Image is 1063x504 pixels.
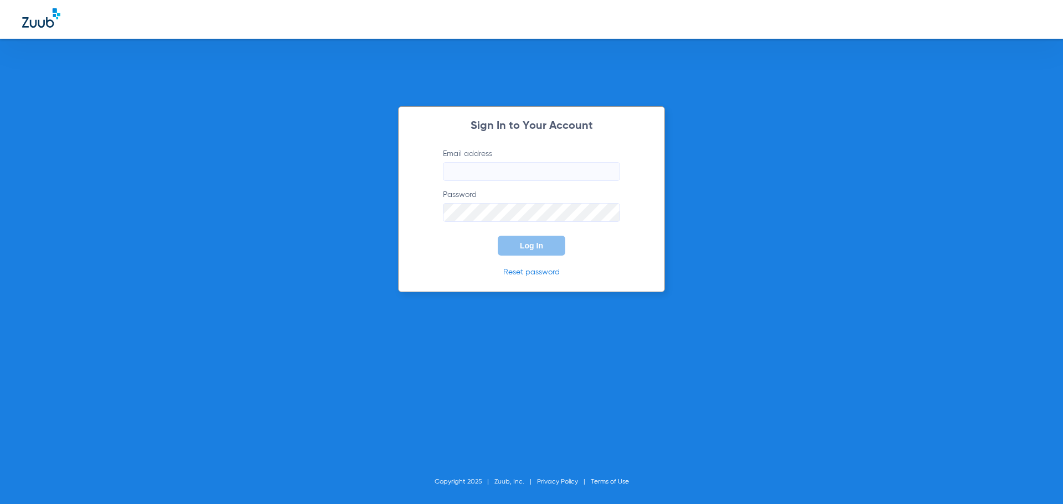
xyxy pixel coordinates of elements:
label: Email address [443,148,620,181]
label: Password [443,189,620,222]
span: Log In [520,241,543,250]
a: Privacy Policy [537,479,578,485]
img: Zuub Logo [22,8,60,28]
h2: Sign In to Your Account [426,121,637,132]
li: Copyright 2025 [435,476,494,487]
input: Email address [443,162,620,181]
button: Log In [498,236,565,256]
a: Reset password [503,268,560,276]
a: Terms of Use [591,479,629,485]
input: Password [443,203,620,222]
li: Zuub, Inc. [494,476,537,487]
